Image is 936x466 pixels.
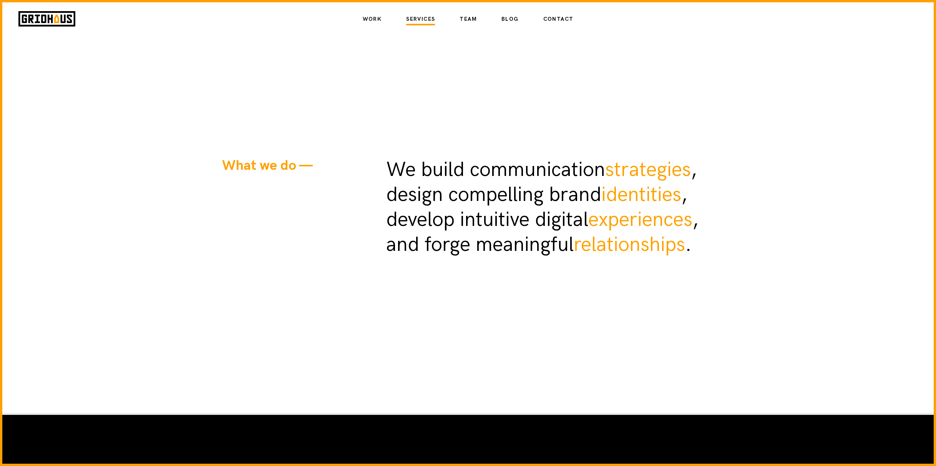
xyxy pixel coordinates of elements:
[460,13,477,26] a: Team
[605,157,691,182] strong: strategies
[601,182,681,207] strong: identities
[386,158,714,257] p: We build communication , design compelling brand , develop intuitive digital , and forge meaningf...
[501,13,519,26] a: Blog
[222,158,386,243] h1: What we do
[588,207,692,232] strong: experiences
[406,13,435,26] a: Services
[363,13,382,26] a: Work
[574,232,685,257] strong: relationships
[543,13,574,26] a: Contact
[18,11,75,27] img: Gridhaus logo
